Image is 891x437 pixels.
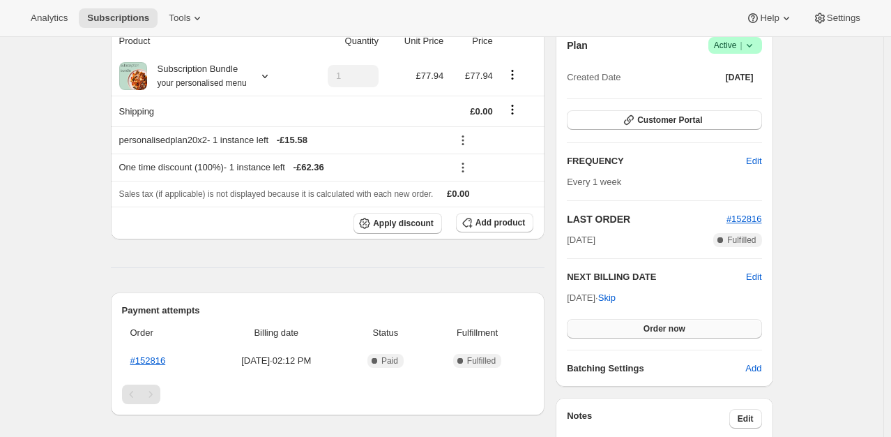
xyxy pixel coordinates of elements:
[590,287,624,309] button: Skip
[643,323,685,334] span: Order now
[158,78,247,88] small: your personalised menu
[567,212,726,226] h2: LAST ORDER
[111,26,302,57] th: Product
[637,114,702,126] span: Customer Portal
[122,304,534,318] h2: Payment attempts
[353,213,442,234] button: Apply discount
[729,409,762,429] button: Edit
[567,154,746,168] h2: FREQUENCY
[87,13,149,24] span: Subscriptions
[567,409,729,429] h3: Notes
[350,326,421,340] span: Status
[740,40,742,51] span: |
[277,133,307,147] span: - £15.58
[738,8,801,28] button: Help
[147,62,247,90] div: Subscription Bundle
[567,71,620,84] span: Created Date
[726,72,754,83] span: [DATE]
[448,26,497,57] th: Price
[381,355,398,366] span: Paid
[737,357,770,380] button: Add
[119,62,147,90] img: product img
[373,218,434,229] span: Apply discount
[119,189,434,199] span: Sales tax (if applicable) is not displayed because it is calculated with each new order.
[383,26,448,57] th: Unit Price
[169,13,190,24] span: Tools
[475,217,525,228] span: Add product
[470,106,493,117] span: £0.00
[79,8,158,28] button: Subscriptions
[119,133,444,147] div: personalisedplan20x2 - 1 instance left
[501,102,524,117] button: Shipping actions
[567,177,621,187] span: Every 1 week
[746,270,761,284] button: Edit
[122,385,534,404] nav: Pagination
[717,68,762,87] button: [DATE]
[294,161,324,175] span: - £62.36
[738,150,770,172] button: Edit
[130,355,166,366] a: #152816
[302,26,383,57] th: Quantity
[827,13,860,24] span: Settings
[745,362,761,376] span: Add
[567,110,761,130] button: Customer Portal
[22,8,76,28] button: Analytics
[465,71,493,81] span: £77.94
[31,13,68,24] span: Analytics
[211,354,342,368] span: [DATE] · 02:12 PM
[567,319,761,339] button: Order now
[738,413,754,424] span: Edit
[746,154,761,168] span: Edit
[567,292,616,303] span: [DATE] ·
[447,188,470,199] span: £0.00
[805,8,869,28] button: Settings
[727,235,756,246] span: Fulfilled
[119,161,444,175] div: One time discount (100%) - 1 instance left
[456,213,533,232] button: Add product
[567,233,595,247] span: [DATE]
[467,355,496,366] span: Fulfilled
[160,8,213,28] button: Tools
[567,362,745,376] h6: Batching Settings
[760,13,779,24] span: Help
[122,318,207,348] th: Order
[726,214,762,224] a: #152816
[567,270,746,284] h2: NEXT BILLING DATE
[598,291,616,305] span: Skip
[726,212,762,226] button: #152816
[714,38,756,52] span: Active
[567,38,588,52] h2: Plan
[501,67,524,82] button: Product actions
[111,96,302,126] th: Shipping
[211,326,342,340] span: Billing date
[416,71,443,81] span: £77.94
[429,326,525,340] span: Fulfillment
